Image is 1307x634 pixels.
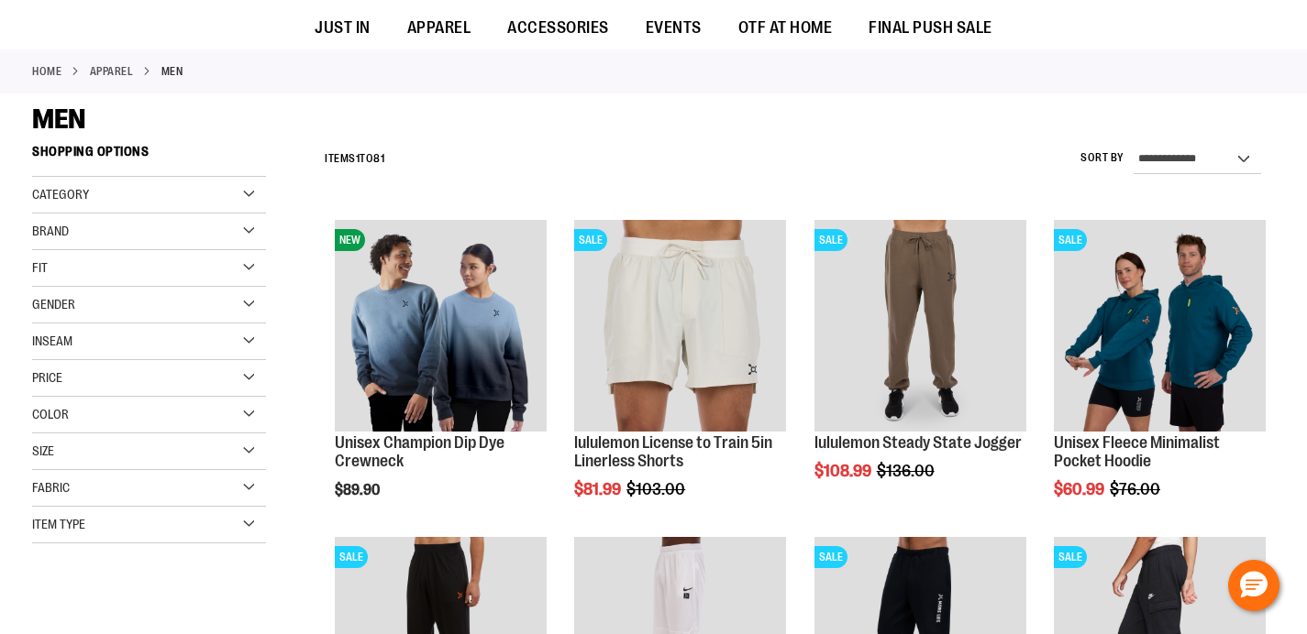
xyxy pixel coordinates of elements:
[161,63,183,80] strong: MEN
[1054,220,1266,434] a: Unisex Fleece Minimalist Pocket HoodieSALE
[389,7,490,49] a: APPAREL
[814,546,847,568] span: SALE
[32,260,48,275] span: Fit
[1054,480,1107,498] span: $60.99
[32,407,69,421] span: Color
[32,63,61,80] a: Home
[32,224,69,238] span: Brand
[335,229,365,251] span: NEW
[574,220,786,432] img: lululemon License to Train 5in Linerless Shorts
[1080,150,1124,166] label: Sort By
[32,187,89,202] span: Category
[373,152,384,165] span: 81
[32,370,62,385] span: Price
[32,136,266,177] strong: Shopping Options
[1054,546,1087,568] span: SALE
[565,211,795,545] div: product
[720,7,851,49] a: OTF AT HOME
[325,145,384,173] h2: Items to
[315,7,371,49] span: JUST IN
[738,7,833,49] span: OTF AT HOME
[489,7,627,49] a: ACCESSORIES
[296,7,389,49] a: JUST IN
[1228,560,1279,611] button: Hello, have a question? Let’s chat.
[1045,211,1275,545] div: product
[90,63,134,80] a: APPAREL
[1110,480,1163,498] span: $76.00
[32,297,75,312] span: Gender
[32,104,85,135] span: MEN
[335,546,368,568] span: SALE
[335,482,382,498] span: $89.90
[335,433,504,470] a: Unisex Champion Dip Dye Crewneck
[32,517,85,531] span: Item Type
[814,220,1026,434] a: lululemon Steady State JoggerSALE
[627,7,720,49] a: EVENTS
[814,229,847,251] span: SALE
[877,462,937,480] span: $136.00
[574,480,624,498] span: $81.99
[814,220,1026,432] img: lululemon Steady State Jogger
[574,433,772,470] a: lululemon License to Train 5in Linerless Shorts
[32,480,70,495] span: Fabric
[326,211,556,545] div: product
[850,7,1011,49] a: FINAL PUSH SALE
[32,443,54,458] span: Size
[626,480,688,498] span: $103.00
[814,433,1022,452] a: lululemon Steady State Jogger
[1054,433,1220,470] a: Unisex Fleece Minimalist Pocket Hoodie
[32,333,72,348] span: Inseam
[574,229,607,251] span: SALE
[1054,229,1087,251] span: SALE
[805,211,1036,527] div: product
[507,7,609,49] span: ACCESSORIES
[407,7,471,49] span: APPAREL
[356,152,360,165] span: 1
[646,7,702,49] span: EVENTS
[335,220,547,432] img: Unisex Champion Dip Dye Crewneck
[869,7,992,49] span: FINAL PUSH SALE
[574,220,786,434] a: lululemon License to Train 5in Linerless ShortsSALE
[814,462,874,480] span: $108.99
[335,220,547,434] a: Unisex Champion Dip Dye CrewneckNEW
[1054,220,1266,432] img: Unisex Fleece Minimalist Pocket Hoodie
